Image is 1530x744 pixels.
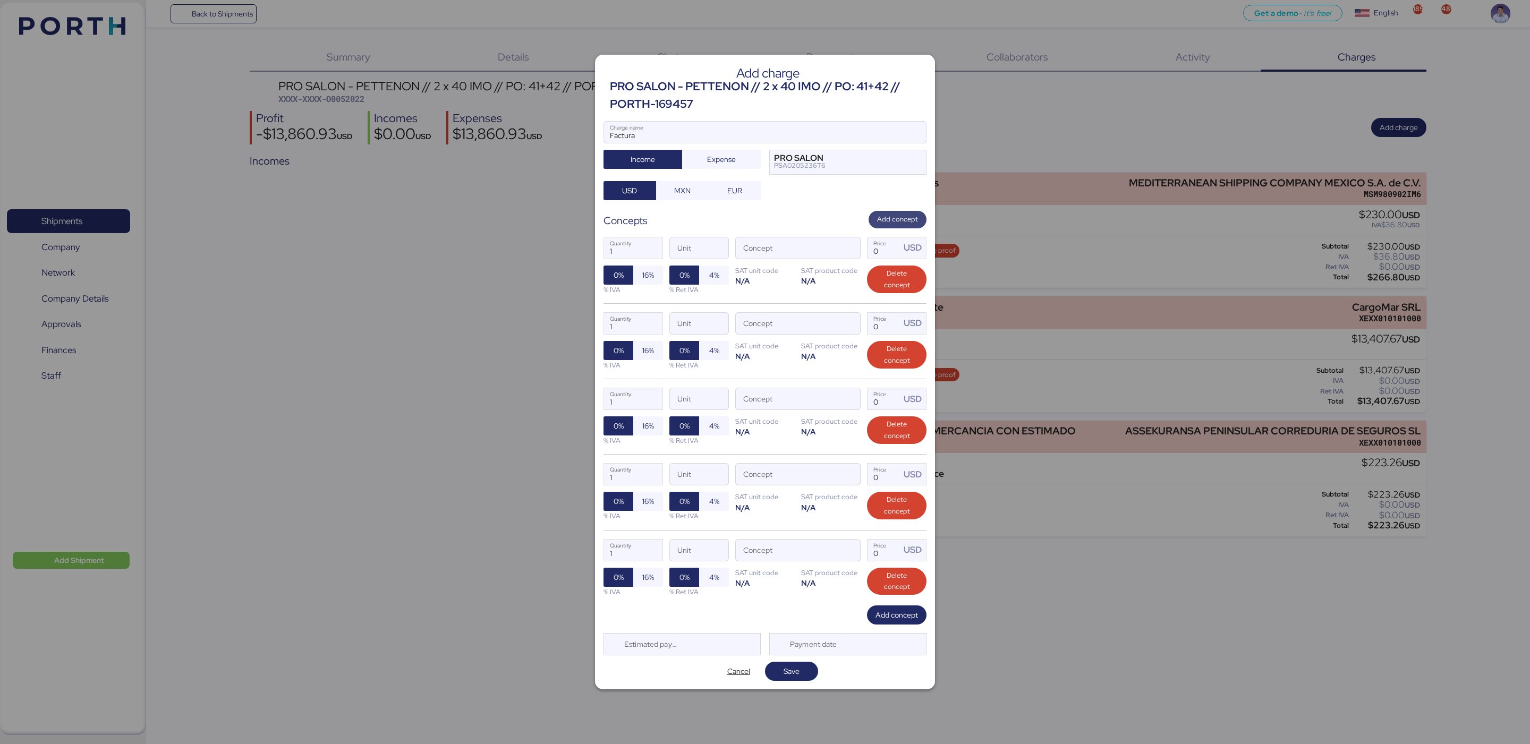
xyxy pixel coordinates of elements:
div: N/A [801,276,861,286]
span: Cancel [727,665,750,678]
div: % IVA [603,587,663,597]
input: Price [868,313,900,334]
button: Delete concept [867,568,926,595]
div: N/A [801,578,861,588]
div: SAT product code [801,266,861,276]
input: Concept [736,313,835,334]
div: SAT product code [801,341,861,351]
button: EUR [708,181,761,200]
button: ConceptConcept [838,240,860,262]
div: % Ret IVA [669,285,729,295]
div: % IVA [603,285,663,295]
div: Add charge [610,69,926,78]
span: 0% [614,420,624,432]
input: Quantity [604,388,662,409]
span: Save [784,665,800,678]
div: PRO SALON [774,155,826,162]
span: 4% [709,495,719,508]
button: Income [603,150,682,169]
div: SAT product code [801,568,861,578]
button: 16% [633,568,663,587]
input: Price [868,388,900,409]
button: 16% [633,266,663,285]
span: Delete concept [875,343,918,366]
div: N/A [735,426,795,437]
div: PSA0205236T6 [774,162,826,169]
span: Delete concept [875,494,918,517]
button: Delete concept [867,341,926,369]
div: SAT product code [801,416,861,426]
span: 16% [642,269,654,281]
button: Add concept [869,211,926,228]
div: PRO SALON - PETTENON // 2 x 40 IMO // PO: 41+42 // PORTH-169457 [610,78,926,113]
input: Quantity [604,540,662,561]
button: MXN [656,181,709,200]
span: 16% [642,495,654,508]
input: Concept [736,540,835,561]
button: USD [603,181,656,200]
button: Save [765,662,818,681]
div: % Ret IVA [669,360,729,370]
div: Concepts [603,213,648,228]
div: SAT product code [801,492,861,502]
button: 0% [669,416,699,435]
span: Delete concept [875,418,918,442]
button: 4% [699,341,729,360]
input: Unit [670,540,728,561]
span: 16% [642,344,654,357]
span: Add concept [877,213,918,225]
span: Expense [707,153,736,166]
input: Charge name [604,122,926,143]
input: Unit [670,464,728,485]
button: 0% [603,416,633,435]
div: % Ret IVA [669,587,729,597]
span: 16% [642,420,654,432]
div: N/A [735,578,795,588]
div: N/A [801,426,861,437]
div: SAT unit code [735,266,795,276]
input: Quantity [604,464,662,485]
span: 0% [614,495,624,508]
span: Income [631,153,655,166]
button: 0% [669,492,699,511]
button: 0% [669,341,699,360]
button: 0% [603,492,633,511]
button: 4% [699,492,729,511]
div: N/A [801,502,861,512]
span: Add concept [875,609,918,621]
div: USD [904,241,926,254]
span: 4% [709,344,719,357]
div: USD [904,468,926,481]
span: 4% [709,269,719,281]
span: Delete concept [875,268,918,291]
span: MXN [674,184,691,197]
div: N/A [735,276,795,286]
button: Cancel [712,662,765,681]
div: USD [904,392,926,406]
span: 0% [614,571,624,584]
input: Price [868,464,900,485]
input: Concept [736,464,835,485]
span: EUR [727,184,742,197]
input: Concept [736,237,835,259]
div: % Ret IVA [669,435,729,446]
div: USD [904,317,926,330]
button: ConceptConcept [838,542,860,564]
div: USD [904,543,926,557]
span: 4% [709,571,719,584]
button: 4% [699,266,729,285]
span: 0% [679,495,690,508]
span: USD [622,184,637,197]
button: 0% [669,568,699,587]
button: Add concept [867,605,926,625]
input: Price [868,237,900,259]
div: SAT unit code [735,492,795,502]
input: Quantity [604,237,662,259]
div: N/A [735,351,795,361]
button: 16% [633,416,663,435]
button: ConceptConcept [838,390,860,413]
button: ConceptConcept [838,466,860,489]
button: Delete concept [867,416,926,444]
button: 0% [669,266,699,285]
button: Delete concept [867,266,926,293]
